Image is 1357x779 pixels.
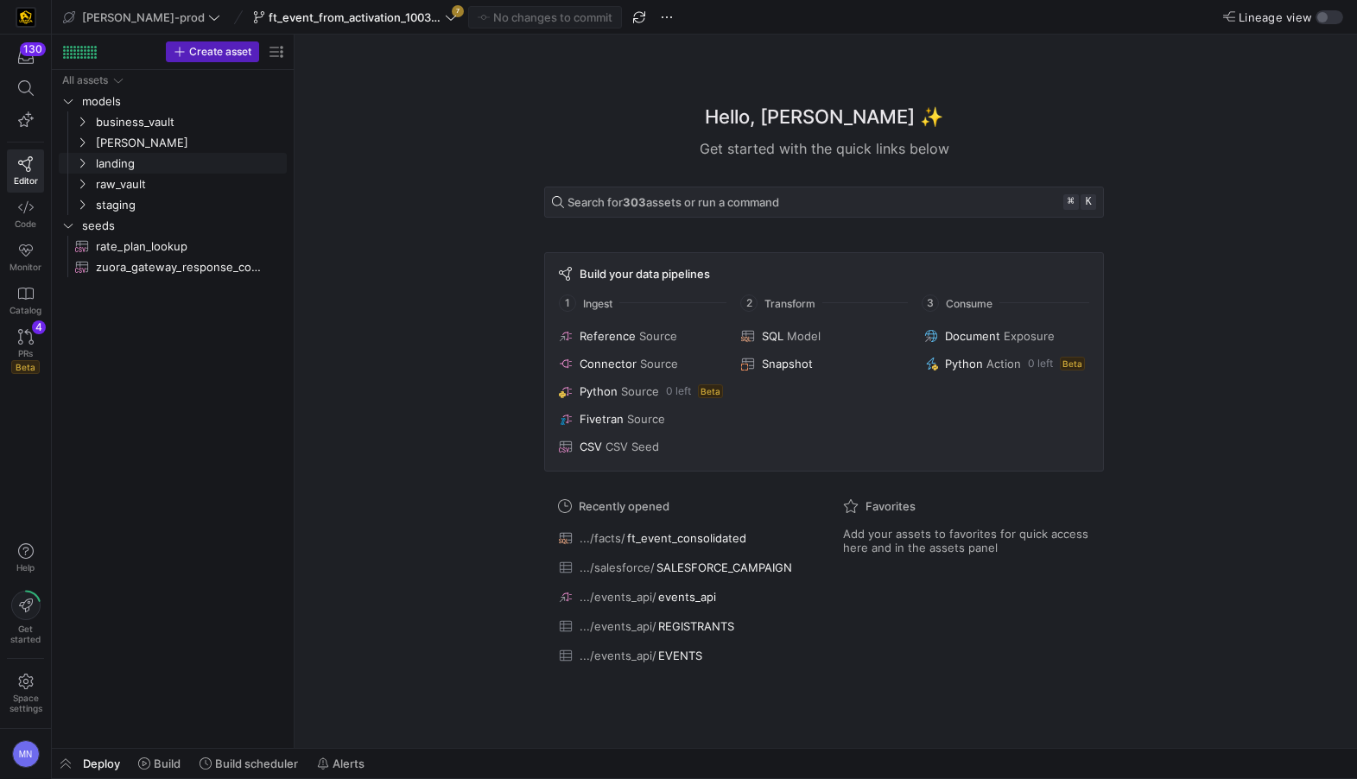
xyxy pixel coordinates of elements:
[1028,358,1053,370] span: 0 left
[15,218,36,229] span: Code
[15,562,36,573] span: Help
[787,329,821,343] span: Model
[11,360,40,374] span: Beta
[921,326,1093,346] button: DocumentExposure
[866,499,916,513] span: Favorites
[189,46,251,58] span: Create asset
[249,6,461,28] button: ft_event_from_activation_100325
[945,357,983,370] span: Python
[59,236,287,256] a: rate_plan_lookup​​​​​​
[96,257,267,277] span: zuora_gateway_response_codes​​​​​​
[154,757,181,770] span: Build
[627,531,746,545] span: ft_event_consolidated
[7,236,44,279] a: Monitor
[96,154,284,174] span: landing
[269,10,441,24] span: ft_event_from_activation_100325
[580,384,618,398] span: Python
[96,237,267,256] span: rate_plan_lookup​​​​​​
[544,187,1104,218] button: Search for303assets or run a command⌘k
[59,6,225,28] button: [PERSON_NAME]-prod
[32,320,46,334] div: 4
[555,527,808,549] button: .../facts/ft_event_consolidated
[7,41,44,73] button: 130
[580,649,656,662] span: .../events_api/
[640,357,678,370] span: Source
[96,174,284,194] span: raw_vault
[18,348,33,358] span: PRs
[59,194,287,215] div: Press SPACE to select this row.
[1081,194,1096,210] kbd: k
[59,174,287,194] div: Press SPACE to select this row.
[166,41,259,62] button: Create asset
[580,357,637,370] span: Connector
[623,195,646,209] strong: 303
[580,329,636,343] span: Reference
[555,353,727,374] button: ConnectorSource
[192,749,306,778] button: Build scheduler
[309,749,372,778] button: Alerts
[738,326,910,346] button: SQLModel
[7,666,44,721] a: Spacesettings
[986,357,1021,370] span: Action
[96,133,284,153] span: [PERSON_NAME]
[7,193,44,236] a: Code
[544,138,1104,159] div: Get started with the quick links below
[621,384,659,398] span: Source
[639,329,677,343] span: Source
[59,256,287,277] a: zuora_gateway_response_codes​​​​​​
[130,749,188,778] button: Build
[96,112,284,132] span: business_vault
[1239,10,1312,24] span: Lineage view
[14,175,38,186] span: Editor
[705,103,943,131] h1: Hello, [PERSON_NAME] ✨
[7,322,44,381] a: PRsBeta4
[568,195,779,209] span: Search for assets or run a command
[843,527,1090,554] span: Add your assets to favorites for quick access here and in the assets panel
[59,132,287,153] div: Press SPACE to select this row.
[333,757,365,770] span: Alerts
[12,740,40,768] div: MN
[1004,329,1055,343] span: Exposure
[580,590,656,604] span: .../events_api/
[555,326,727,346] button: ReferenceSource
[10,305,41,315] span: Catalog
[666,385,691,397] span: 0 left
[62,74,108,86] div: All assets
[10,624,41,644] span: Get started
[698,384,723,398] span: Beta
[1060,357,1085,370] span: Beta
[59,236,287,256] div: Press SPACE to select this row.
[579,499,669,513] span: Recently opened
[82,216,284,236] span: seeds
[555,381,727,402] button: PythonSource0 leftBeta
[59,153,287,174] div: Press SPACE to select this row.
[59,91,287,111] div: Press SPACE to select this row.
[580,531,625,545] span: .../facts/
[10,693,42,713] span: Space settings
[59,256,287,277] div: Press SPACE to select this row.
[7,535,44,580] button: Help
[658,619,734,633] span: REGISTRANTS
[555,586,808,608] button: .../events_api/events_api
[555,408,727,429] button: FivetranSource
[96,195,284,215] span: staging
[738,353,910,374] button: Snapshot
[17,9,35,26] img: https://storage.googleapis.com/y42-prod-data-exchange/images/uAsz27BndGEK0hZWDFeOjoxA7jCwgK9jE472...
[658,649,702,662] span: EVENTS
[580,619,656,633] span: .../events_api/
[20,42,46,56] div: 130
[7,279,44,322] a: Catalog
[82,10,205,24] span: [PERSON_NAME]-prod
[215,757,298,770] span: Build scheduler
[555,556,808,579] button: .../salesforce/SALESFORCE_CAMPAIGN
[7,3,44,32] a: https://storage.googleapis.com/y42-prod-data-exchange/images/uAsz27BndGEK0hZWDFeOjoxA7jCwgK9jE472...
[762,357,813,370] span: Snapshot
[59,70,287,91] div: Press SPACE to select this row.
[59,111,287,132] div: Press SPACE to select this row.
[10,262,41,272] span: Monitor
[7,736,44,772] button: MN
[555,615,808,637] button: .../events_api/REGISTRANTS
[82,92,284,111] span: models
[59,215,287,236] div: Press SPACE to select this row.
[83,757,120,770] span: Deploy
